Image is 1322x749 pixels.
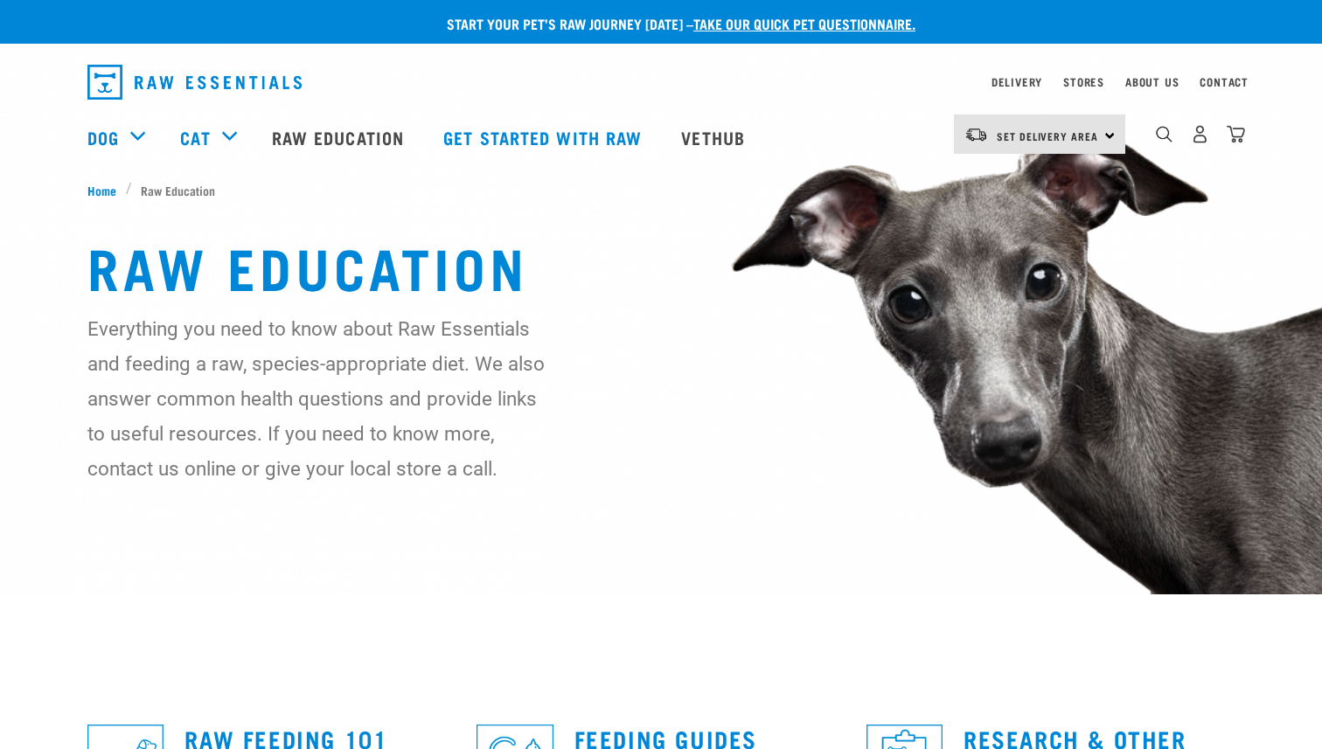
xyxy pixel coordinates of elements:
[87,181,126,199] a: Home
[87,65,302,100] img: Raw Essentials Logo
[184,732,387,745] a: Raw Feeding 101
[1063,79,1104,85] a: Stores
[87,234,1235,297] h1: Raw Education
[87,181,116,199] span: Home
[87,124,119,150] a: Dog
[180,124,210,150] a: Cat
[964,127,988,142] img: van-moving.png
[574,732,757,745] a: Feeding Guides
[693,19,915,27] a: take our quick pet questionnaire.
[991,79,1042,85] a: Delivery
[87,311,546,486] p: Everything you need to know about Raw Essentials and feeding a raw, species-appropriate diet. We ...
[1191,125,1209,143] img: user.png
[254,102,426,172] a: Raw Education
[664,102,767,172] a: Vethub
[1125,79,1179,85] a: About Us
[426,102,664,172] a: Get started with Raw
[1227,125,1245,143] img: home-icon@2x.png
[1200,79,1249,85] a: Contact
[87,181,1235,199] nav: breadcrumbs
[73,58,1249,107] nav: dropdown navigation
[997,133,1098,139] span: Set Delivery Area
[1156,126,1172,142] img: home-icon-1@2x.png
